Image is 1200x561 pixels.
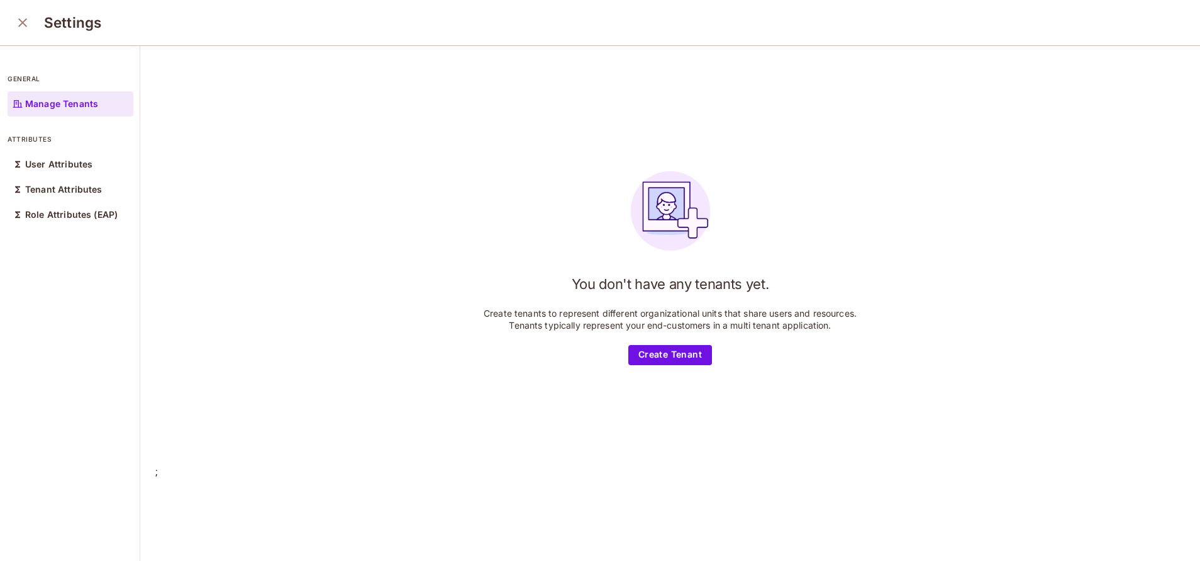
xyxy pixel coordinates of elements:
[44,14,101,31] h3: Settings
[482,307,859,331] p: Create tenants to represent different organizational units that share users and resources. Tenant...
[25,99,98,109] p: Manage Tenants
[10,10,35,35] button: close
[25,210,118,220] p: Role Attributes (EAP)
[628,345,712,365] button: Create Tenant
[25,184,103,195] p: Tenant Attributes
[8,74,133,84] p: general
[8,134,133,144] p: attributes
[572,275,769,293] h1: You don't have any tenants yet.
[25,159,92,169] p: User Attributes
